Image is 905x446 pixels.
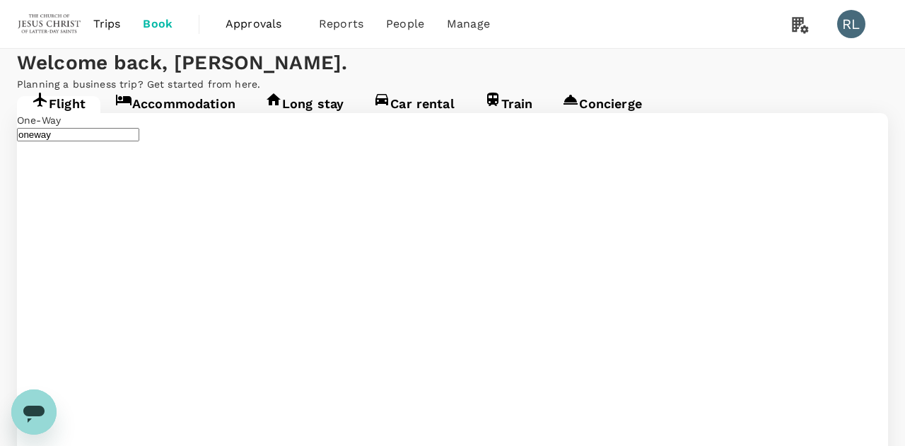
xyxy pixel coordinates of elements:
div: RL [837,10,865,38]
a: Concierge [547,96,656,122]
span: Manage [447,16,490,33]
span: Trips [93,16,121,33]
span: Approvals [226,16,296,33]
span: People [386,16,424,33]
iframe: Button to launch messaging window [11,389,57,435]
p: Planning a business trip? Get started from here. [17,77,888,91]
img: The Malaysian Church of Jesus Christ of Latter-day Saints [17,8,82,40]
span: Book [143,16,173,33]
div: One-Way [17,113,888,127]
a: Long stay [250,96,358,122]
a: Accommodation [100,96,250,122]
a: Train [469,96,548,122]
span: Reports [319,16,363,33]
a: Flight [17,96,100,122]
a: Car rental [358,96,469,122]
div: Welcome back , [PERSON_NAME] . [17,49,888,77]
